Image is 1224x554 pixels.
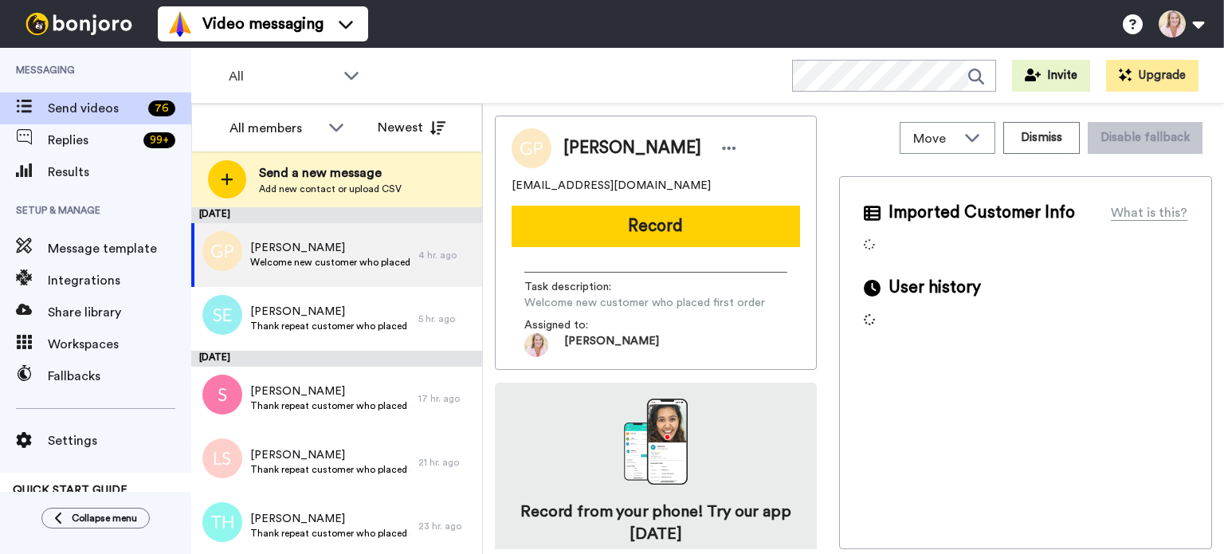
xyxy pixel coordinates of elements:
button: Disable fallback [1088,122,1202,154]
div: [DATE] [191,207,482,223]
span: Task description : [524,279,636,295]
span: [PERSON_NAME] [564,333,659,357]
div: 4 hr. ago [418,249,474,261]
span: Settings [48,431,191,450]
div: 5 hr. ago [418,312,474,325]
span: Message template [48,239,191,258]
img: bj-logo-header-white.svg [19,13,139,35]
span: Move [913,129,956,148]
img: Image of Gabriel Prado [512,128,551,168]
button: Collapse menu [41,508,150,528]
span: Video messaging [202,13,324,35]
button: Upgrade [1106,60,1198,92]
span: User history [889,276,981,300]
span: Add new contact or upload CSV [259,183,402,195]
div: 99 + [143,132,175,148]
span: [EMAIL_ADDRESS][DOMAIN_NAME] [512,178,711,194]
span: Results [48,163,191,182]
span: [PERSON_NAME] [250,383,410,399]
span: [PERSON_NAME] [250,511,410,527]
div: 76 [148,100,175,116]
img: th.png [202,502,242,542]
span: [PERSON_NAME] [563,136,701,160]
span: [PERSON_NAME] [250,447,410,463]
span: Thank repeat customer who placed a order [250,527,410,540]
span: Welcome new customer who placed first order [524,295,765,311]
img: download [624,399,688,485]
span: Assigned to: [524,317,636,333]
div: 21 hr. ago [418,456,474,469]
img: se.png [202,295,242,335]
img: vm-color.svg [167,11,193,37]
img: 36332abc-720e-4467-8b9e-22af4a6fe9c0-1676034223.jpg [524,333,548,357]
span: Send a new message [259,163,402,183]
span: Send videos [48,99,142,118]
span: QUICK START GUIDE [13,485,127,496]
button: Newest [366,112,457,143]
div: 23 hr. ago [418,520,474,532]
span: Thank repeat customer who placed a order [250,320,410,332]
span: Welcome new customer who placed first order [250,256,410,269]
span: Collapse menu [72,512,137,525]
h4: Record from your phone! Try our app [DATE] [511,501,801,545]
span: Thank repeat customer who placed a order [250,463,410,476]
div: 17 hr. ago [418,392,474,405]
span: Workspaces [48,335,191,354]
button: Record [512,206,800,247]
span: Share library [48,303,191,322]
span: Fallbacks [48,367,191,386]
img: s.png [202,375,242,415]
div: [DATE] [191,351,482,367]
span: [PERSON_NAME] [250,304,410,320]
img: ls.png [202,438,242,478]
img: gp.png [202,231,242,271]
span: Imported Customer Info [889,201,1075,225]
span: Thank repeat customer who placed a order [250,399,410,412]
span: All [229,67,335,86]
span: Integrations [48,271,191,290]
button: Invite [1012,60,1090,92]
span: [PERSON_NAME] [250,240,410,256]
button: Dismiss [1003,122,1080,154]
div: What is this? [1111,203,1187,222]
div: All members [229,119,320,138]
span: Replies [48,131,137,150]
